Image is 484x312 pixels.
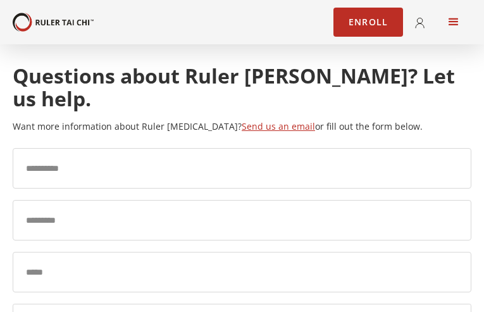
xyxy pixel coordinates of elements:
p: Want more information about Ruler [MEDICAL_DATA]? or fill out the form below. [13,120,471,133]
img: Your Brand Name [13,13,94,31]
a: home [13,13,94,31]
strong: Questions about Ruler [PERSON_NAME]? Let us help. [13,62,455,112]
a: Send us an email [242,120,315,132]
a: Enroll [333,8,403,37]
div: menu [436,4,471,40]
